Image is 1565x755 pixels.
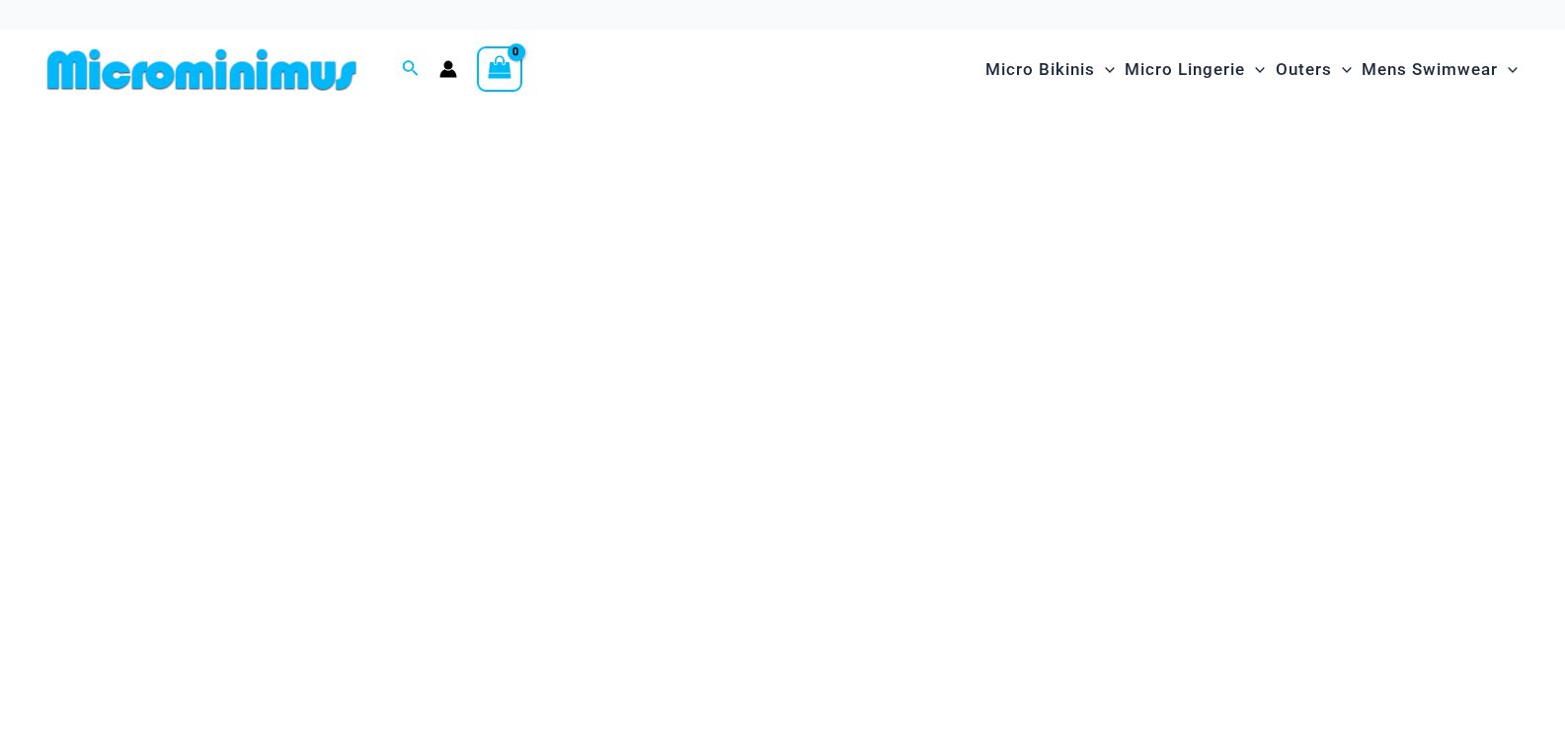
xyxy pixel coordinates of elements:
[1362,44,1498,95] span: Mens Swimwear
[1498,44,1518,95] span: Menu Toggle
[439,60,457,78] a: Account icon link
[402,57,420,82] a: Search icon link
[1276,44,1332,95] span: Outers
[1095,44,1115,95] span: Menu Toggle
[477,46,522,92] a: View Shopping Cart, empty
[978,37,1526,103] nav: Site Navigation
[980,39,1120,100] a: Micro BikinisMenu ToggleMenu Toggle
[1357,39,1523,100] a: Mens SwimwearMenu ToggleMenu Toggle
[1245,44,1265,95] span: Menu Toggle
[39,47,364,92] img: MM SHOP LOGO FLAT
[1120,39,1270,100] a: Micro LingerieMenu ToggleMenu Toggle
[1332,44,1352,95] span: Menu Toggle
[985,44,1095,95] span: Micro Bikinis
[1125,44,1245,95] span: Micro Lingerie
[1271,39,1357,100] a: OutersMenu ToggleMenu Toggle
